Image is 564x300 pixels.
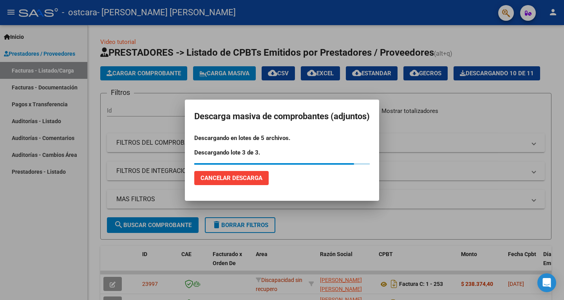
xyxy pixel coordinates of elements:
button: Cancelar Descarga [194,171,269,185]
h2: Descarga masiva de comprobantes (adjuntos) [194,109,370,124]
div: Open Intercom Messenger [537,273,556,292]
p: Descargando lote 3 de 3. [194,148,370,157]
span: Cancelar Descarga [201,175,262,182]
p: Descargando en lotes de 5 archivos. [194,134,370,143]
